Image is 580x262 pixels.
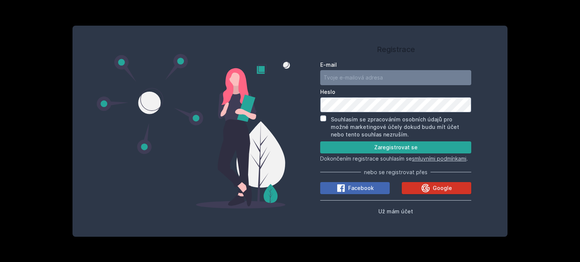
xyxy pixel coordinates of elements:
[378,207,413,216] button: Už mám účet
[331,116,459,138] label: Souhlasím se zpracováním osobních údajů pro možné marketingové účely dokud budu mít účet nebo ten...
[433,184,452,192] span: Google
[402,182,471,194] button: Google
[412,155,466,162] a: smluvními podmínkami
[320,88,471,96] label: Heslo
[364,169,427,176] span: nebo se registrovat přes
[320,70,471,85] input: Tvoje e-mailová adresa
[378,208,413,215] span: Už mám účet
[348,184,374,192] span: Facebook
[320,44,471,55] h1: Registrace
[320,61,471,69] label: E-mail
[320,155,471,162] p: Dokončením registrace souhlasím se .
[320,141,471,153] button: Zaregistrovat se
[320,182,390,194] button: Facebook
